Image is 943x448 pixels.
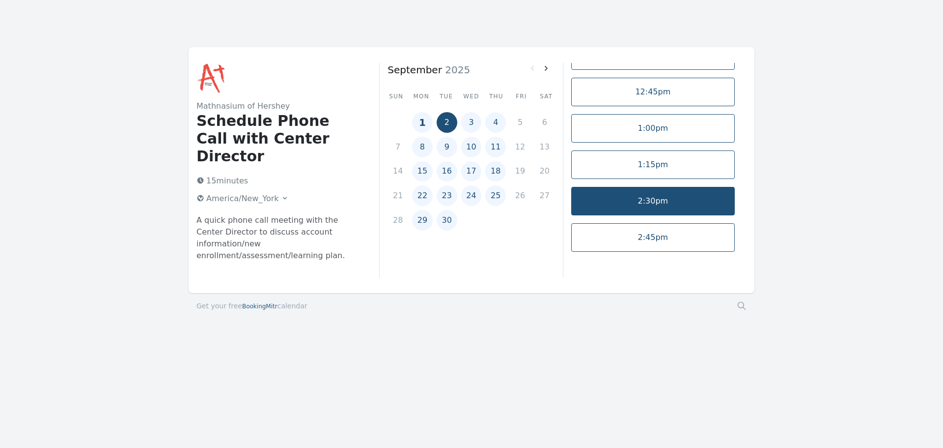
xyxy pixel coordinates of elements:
[488,92,505,100] div: Thu
[196,301,307,311] a: Get your freeBookingMitrcalendar
[571,223,735,252] a: 2:45pm
[196,214,363,262] p: A quick phone call meeting with the Center Director to discuss account information/new enrollment...
[438,92,455,100] div: Tue
[461,137,482,157] button: 10
[437,185,457,206] button: 23
[388,210,408,231] button: 28
[461,185,482,206] button: 24
[571,150,735,179] a: 1:15pm
[461,112,482,133] button: 3
[534,161,555,182] button: 20
[193,191,293,207] button: America/New_York
[437,161,457,182] button: 16
[485,112,506,133] button: 4
[461,161,482,182] button: 17
[510,137,530,157] button: 12
[388,137,408,157] button: 7
[242,303,277,310] span: BookingMitr
[510,185,530,206] button: 26
[571,114,735,143] a: 1:00pm
[196,100,363,112] h2: Mathnasium of Hershey
[196,63,228,94] img: Mathnasium of Hershey
[388,185,408,206] button: 21
[412,137,433,157] button: 8
[437,112,457,133] button: 2
[571,187,735,215] a: 2:30pm
[534,112,555,133] button: 6
[442,64,470,76] span: 2025
[193,173,363,189] p: 15 minutes
[513,92,530,100] div: Fri
[412,210,433,231] button: 29
[388,161,408,182] button: 14
[412,161,433,182] button: 15
[437,137,457,157] button: 9
[413,92,430,100] div: Mon
[485,185,506,206] button: 25
[463,92,480,100] div: Wed
[485,137,506,157] button: 11
[510,161,530,182] button: 19
[388,64,442,76] strong: September
[534,185,555,206] button: 27
[571,78,735,106] a: 12:45pm
[485,161,506,182] button: 18
[538,92,555,100] div: Sat
[437,210,457,231] button: 30
[412,112,433,133] button: 1
[412,185,433,206] button: 22
[388,92,405,100] div: Sun
[510,112,530,133] button: 5
[196,112,363,165] h1: Schedule Phone Call with Center Director
[534,137,555,157] button: 13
